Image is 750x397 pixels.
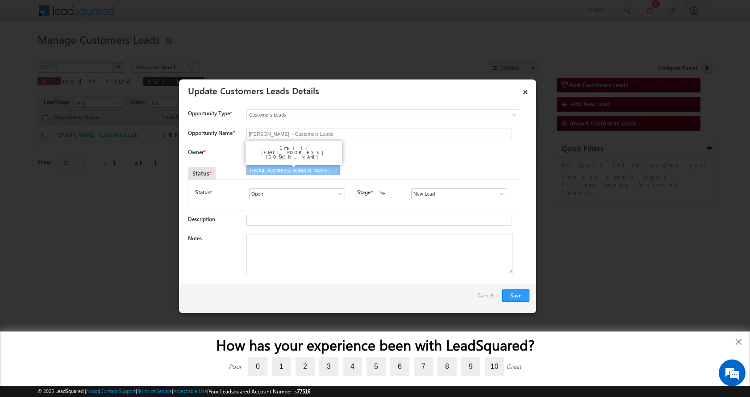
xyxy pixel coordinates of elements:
span: © 2025 LeadSquared | | | | | [37,387,310,396]
label: Owner [188,149,205,155]
label: Notes [188,235,202,242]
button: Close [734,334,743,349]
label: 8 [437,357,457,376]
span: [EMAIL_ADDRESS][DOMAIN_NAME] [250,167,330,174]
label: 0 [248,357,267,376]
span: Opportunity Type [188,109,230,117]
input: Type to Search [411,188,507,199]
a: Acceptable Use [173,388,207,394]
a: Show All Items [332,189,343,198]
a: Show All Items [494,189,505,198]
a: Terms of Service [137,388,172,394]
label: 4 [343,357,362,376]
label: 5 [367,357,386,376]
label: 7 [414,357,433,376]
div: Email: [EMAIL_ADDRESS][DOMAIN_NAME] [249,143,338,161]
label: 6 [390,357,409,376]
label: 10 [485,357,504,376]
label: 1 [272,357,291,376]
label: 3 [319,357,338,376]
span: Your Leadsquared Account Number is [208,388,310,395]
label: Status [195,188,210,196]
label: 9 [461,357,480,376]
a: About [86,388,99,394]
label: Description [188,216,215,222]
input: Type to Search [249,188,345,199]
a: × [518,83,533,98]
a: Update Customers Leads Details [188,84,319,96]
a: Contact Support [100,388,136,394]
span: Customers Leads [247,111,483,119]
a: Customers Leads [246,109,519,120]
label: Opportunity Name [188,130,234,136]
label: Stage [357,188,371,196]
span: 77516 [297,388,310,395]
label: 2 [296,357,315,376]
button: Save [502,289,529,302]
div: Status [188,167,216,180]
h2: How has your experience been with LeadSquared? [18,336,732,353]
a: Cancel [478,289,498,306]
div: Poor [229,362,242,371]
div: Great [506,362,521,371]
